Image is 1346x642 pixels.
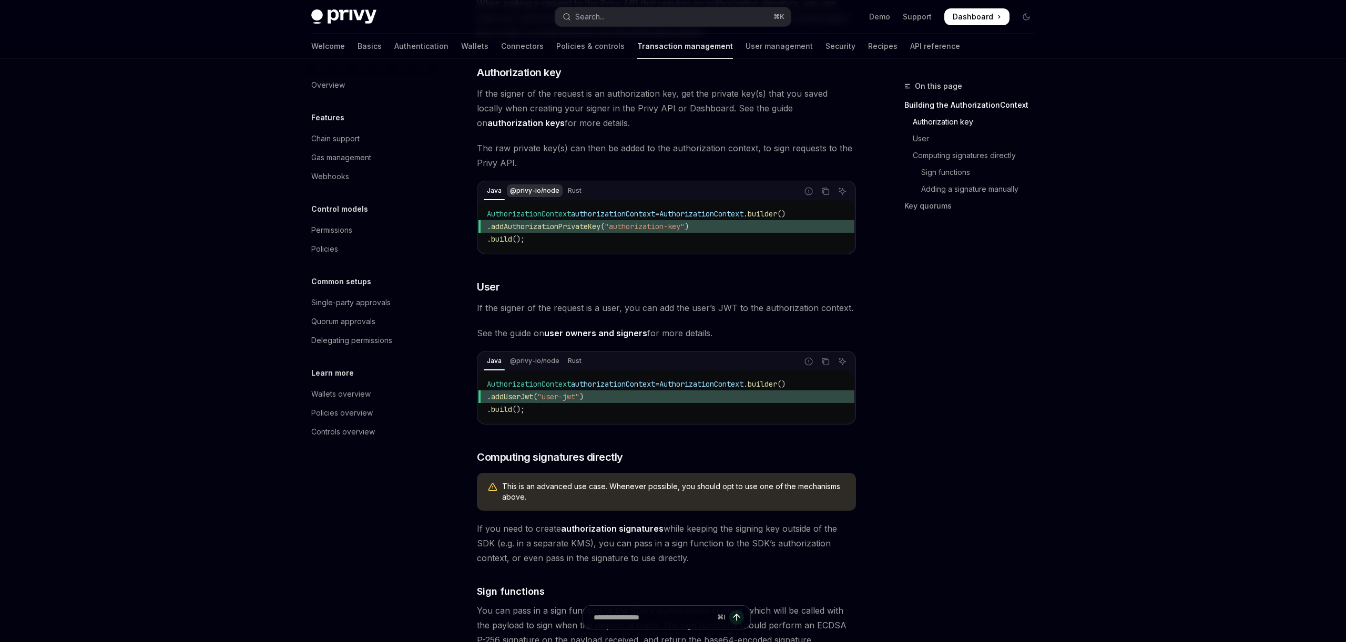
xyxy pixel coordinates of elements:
[303,148,437,167] a: Gas management
[659,209,743,219] span: AuthorizationContext
[544,328,647,339] a: user owners and signers
[303,312,437,331] a: Quorum approvals
[487,118,565,129] a: authorization keys
[477,279,499,294] span: User
[777,209,786,219] span: ()
[303,76,437,95] a: Overview
[311,426,375,438] div: Controls overview
[773,13,784,21] span: ⌘ K
[311,151,371,164] div: Gas management
[571,379,655,389] span: authorizationContext
[477,141,856,170] span: The raw private key(s) can then be added to the authorization context, to sign requests to the Pr...
[477,326,856,340] span: See the guide on for more details.
[869,12,890,22] a: Demo
[904,198,1043,214] a: Key quorums
[501,34,544,59] a: Connectors
[746,34,813,59] a: User management
[819,355,832,368] button: Copy the contents from the code block
[311,34,345,59] a: Welcome
[904,130,1043,147] a: User
[461,34,488,59] a: Wallets
[311,203,368,215] h5: Control models
[477,301,856,315] span: If the signer of the request is a user, you can add the user’s JWT to the authorization context.
[748,209,777,219] span: builder
[743,209,748,219] span: .
[491,234,512,244] span: build
[484,355,505,367] div: Java
[575,11,605,23] div: Search...
[303,293,437,312] a: Single-party approvals
[311,275,371,288] h5: Common setups
[487,482,498,493] svg: Warning
[303,403,437,422] a: Policies overview
[311,334,392,347] div: Delegating permissions
[555,7,791,26] button: Open search
[311,296,391,309] div: Single-party approvals
[579,392,584,401] span: )
[311,367,354,379] h5: Learn more
[659,379,743,389] span: AuthorizationContext
[903,12,932,22] a: Support
[311,9,376,24] img: dark logo
[655,209,659,219] span: =
[303,129,437,148] a: Chain support
[477,450,623,464] span: Computing signatures directly
[311,315,375,328] div: Quorum approvals
[477,521,856,565] span: If you need to create while keeping the signing key outside of the SDK (e.g. in a separate KMS), ...
[484,184,505,197] div: Java
[556,34,625,59] a: Policies & controls
[311,132,360,145] div: Chain support
[825,34,855,59] a: Security
[303,385,437,403] a: Wallets overview
[819,184,832,198] button: Copy the contents from the code block
[777,379,786,389] span: ()
[571,209,655,219] span: authorizationContext
[904,164,1043,181] a: Sign functions
[487,379,571,389] span: AuthorizationContext
[303,331,437,350] a: Delegating permissions
[487,222,491,231] span: .
[487,405,491,414] span: .
[487,209,571,219] span: AuthorizationContext
[311,79,345,91] div: Overview
[904,181,1043,198] a: Adding a signature manually
[835,184,849,198] button: Ask AI
[311,170,349,183] div: Webhooks
[729,610,744,625] button: Send message
[491,392,533,401] span: addUserJwt
[491,222,600,231] span: addAuthorizationPrivateKey
[600,222,605,231] span: (
[605,222,685,231] span: "authorization-key"
[477,584,545,598] span: Sign functions
[311,243,338,255] div: Policies
[358,34,382,59] a: Basics
[868,34,898,59] a: Recipes
[394,34,448,59] a: Authentication
[491,405,512,414] span: build
[303,422,437,441] a: Controls overview
[915,80,962,92] span: On this page
[311,388,371,400] div: Wallets overview
[802,184,815,198] button: Report incorrect code
[637,34,733,59] a: Transaction management
[311,224,352,236] div: Permissions
[537,392,579,401] span: "user-jwt"
[802,355,815,368] button: Report incorrect code
[477,86,856,130] span: If the signer of the request is an authorization key, get the private key(s) that you saved local...
[565,184,585,197] div: Rust
[507,355,563,367] div: @privy-io/node
[303,221,437,240] a: Permissions
[904,113,1043,130] a: Authorization key
[512,234,525,244] span: ();
[953,12,993,22] span: Dashboard
[311,407,373,419] div: Policies overview
[748,379,777,389] span: builder
[502,481,845,502] span: This is an advanced use case. Whenever possible, you should opt to use one of the mechanisms above.
[311,111,344,124] h5: Features
[904,97,1043,113] a: Building the AuthorizationContext
[507,184,563,197] div: @privy-io/node
[533,392,537,401] span: (
[685,222,689,231] span: )
[1018,8,1035,25] button: Toggle dark mode
[487,234,491,244] span: .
